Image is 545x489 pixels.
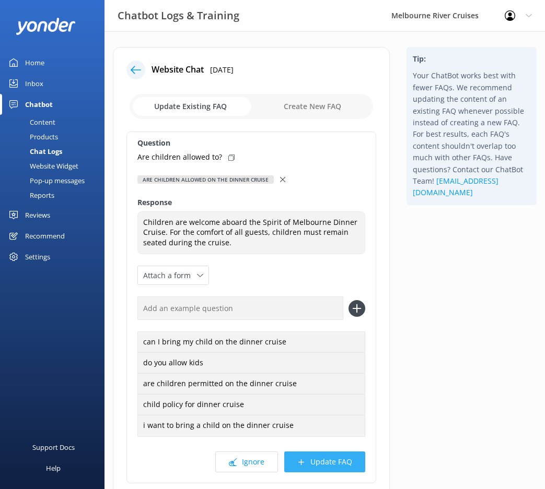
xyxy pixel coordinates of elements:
[6,159,105,173] a: Website Widget
[25,94,53,115] div: Chatbot
[6,188,54,202] div: Reports
[25,52,44,73] div: Home
[46,458,61,479] div: Help
[6,144,105,159] a: Chat Logs
[137,415,365,437] div: i want to bring a child on the dinner cruise
[6,159,78,173] div: Website Widget
[137,137,365,149] label: Question
[25,205,50,225] div: Reviews
[137,175,274,184] div: Are children allowed on the dinner cruise
[137,211,365,255] textarea: Children are welcome aboard the Spirit of Melbourne Dinner Cruise. For the comfort of all guests,...
[413,53,530,65] h4: Tip:
[143,270,197,281] span: Attach a form
[6,129,105,144] a: Products
[413,176,498,197] a: [EMAIL_ADDRESS][DOMAIN_NAME]
[32,437,75,458] div: Support Docs
[16,18,76,35] img: yonder-white-logo.png
[137,151,222,163] p: Are children allowed to?
[137,394,365,416] div: child policy for dinner cruise
[25,73,43,94] div: Inbox
[6,188,105,202] a: Reports
[137,352,365,374] div: do you allow kids
[25,225,65,246] div: Recommend
[210,64,234,76] p: [DATE]
[6,115,105,129] a: Content
[284,451,365,472] button: Update FAQ
[6,173,105,188] a: Pop-up messages
[6,144,62,159] div: Chat Logs
[152,63,204,77] h4: Website Chat
[137,197,365,208] label: Response
[137,373,365,395] div: are children permitted on the dinner cruise
[118,7,239,24] h3: Chatbot Logs & Training
[137,331,365,353] div: can I bring my child on the dinner cruise
[25,246,50,267] div: Settings
[6,115,55,129] div: Content
[137,296,343,320] input: Add an example question
[215,451,278,472] button: Ignore
[6,173,85,188] div: Pop-up messages
[6,129,58,144] div: Products
[413,70,530,198] p: Your ChatBot works best with fewer FAQs. We recommend updating the content of an existing FAQ whe...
